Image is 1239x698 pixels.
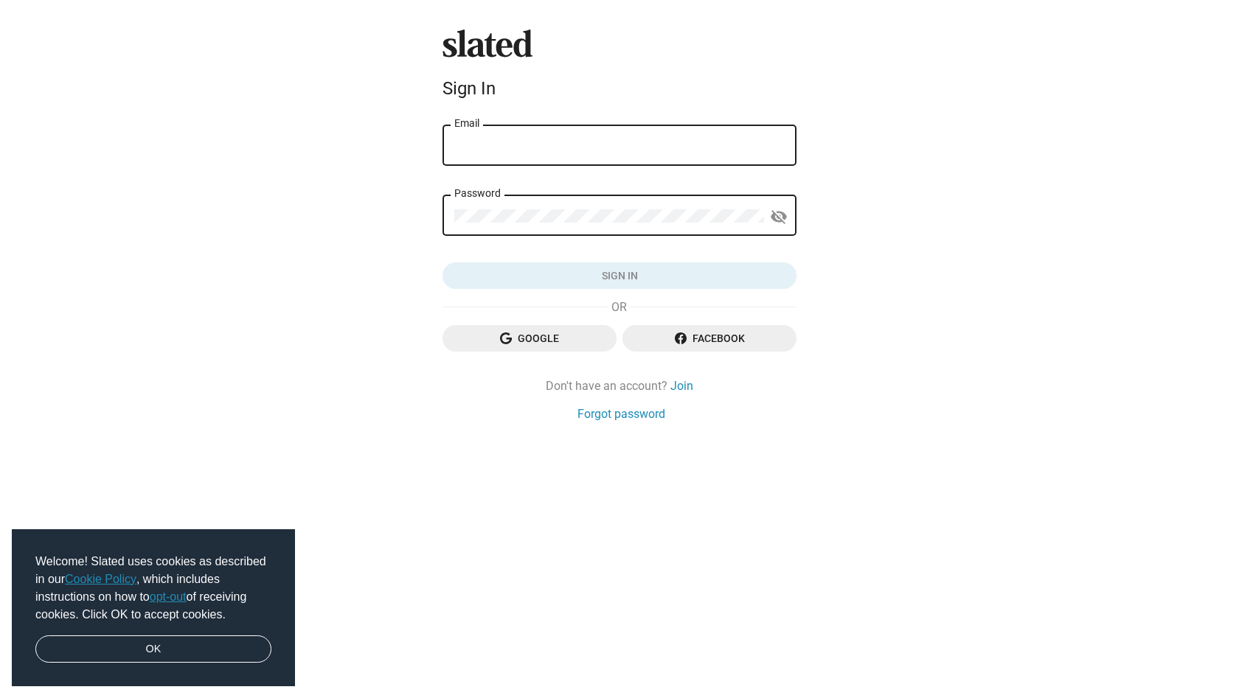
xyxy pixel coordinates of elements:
[65,573,136,585] a: Cookie Policy
[670,378,693,394] a: Join
[150,590,187,603] a: opt-out
[622,325,796,352] button: Facebook
[442,325,617,352] button: Google
[764,202,794,231] button: Show password
[454,325,605,352] span: Google
[634,325,785,352] span: Facebook
[442,378,796,394] div: Don't have an account?
[442,29,796,105] sl-branding: Sign In
[35,635,271,663] a: dismiss cookie message
[35,553,271,624] span: Welcome! Slated uses cookies as described in our , which includes instructions on how to of recei...
[577,406,665,422] a: Forgot password
[442,78,796,99] div: Sign In
[12,529,295,687] div: cookieconsent
[770,206,788,228] mat-icon: visibility_off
